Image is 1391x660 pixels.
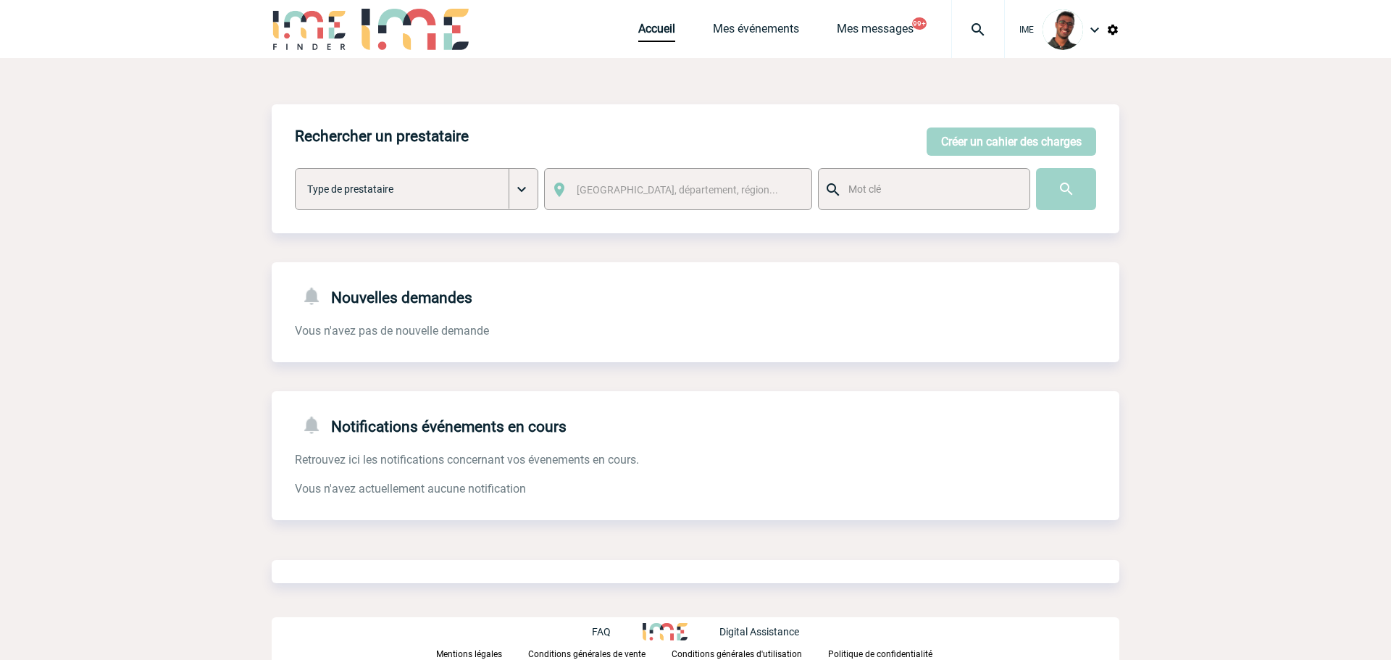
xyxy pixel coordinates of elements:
img: notifications-24-px-g.png [301,414,331,435]
a: Politique de confidentialité [828,646,956,660]
span: [GEOGRAPHIC_DATA], département, région... [577,184,778,196]
span: Vous n'avez pas de nouvelle demande [295,324,489,338]
a: Accueil [638,22,675,42]
span: IME [1019,25,1034,35]
p: Digital Assistance [719,626,799,638]
h4: Rechercher un prestataire [295,128,469,145]
p: Politique de confidentialité [828,649,932,659]
img: notifications-24-px-g.png [301,285,331,306]
a: Mes messages [837,22,914,42]
h4: Notifications événements en cours [295,414,567,435]
span: Retrouvez ici les notifications concernant vos évenements en cours. [295,453,639,467]
a: Conditions générales d'utilisation [672,646,828,660]
input: Submit [1036,168,1096,210]
span: Vous n'avez actuellement aucune notification [295,482,526,496]
a: Conditions générales de vente [528,646,672,660]
img: 124970-0.jpg [1043,9,1083,50]
input: Mot clé [845,180,1016,199]
img: http://www.idealmeetingsevents.fr/ [643,623,688,640]
a: Mes événements [713,22,799,42]
p: Mentions légales [436,649,502,659]
p: Conditions générales de vente [528,649,646,659]
p: FAQ [592,626,611,638]
p: Conditions générales d'utilisation [672,649,802,659]
img: IME-Finder [272,9,347,50]
h4: Nouvelles demandes [295,285,472,306]
button: 99+ [912,17,927,30]
a: Mentions légales [436,646,528,660]
a: FAQ [592,624,643,638]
